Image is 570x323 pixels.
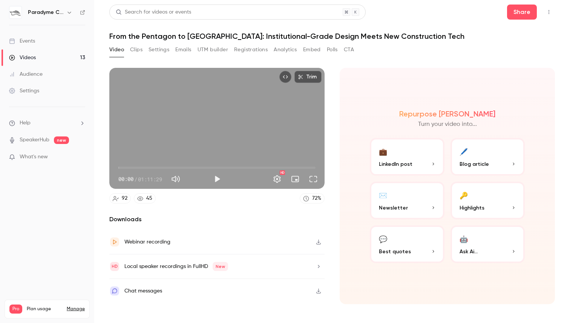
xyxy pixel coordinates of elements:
button: Mute [168,171,183,187]
span: New [213,262,228,271]
button: Settings [149,44,169,56]
span: Newsletter [379,204,408,212]
div: Audience [9,70,43,78]
button: Play [210,171,225,187]
a: 92 [109,193,131,204]
button: CTA [344,44,354,56]
div: ✉️ [379,189,387,201]
div: 92 [122,194,127,202]
span: What's new [20,153,48,161]
div: Events [9,37,35,45]
img: Paradyme Companies [9,6,21,18]
button: Full screen [306,171,321,187]
button: Emails [175,44,191,56]
button: Settings [270,171,285,187]
div: 🔑 [460,189,468,201]
span: / [134,175,137,183]
h2: Downloads [109,215,325,224]
span: new [54,136,69,144]
div: Webinar recording [124,237,170,246]
button: Share [507,5,537,20]
li: help-dropdown-opener [9,119,85,127]
a: 72% [300,193,325,204]
button: Registrations [234,44,268,56]
h1: From the Pentagon to [GEOGRAPHIC_DATA]: Institutional-Grade Design Meets New Construction Tech [109,32,555,41]
span: Ask Ai... [460,248,478,256]
span: 00:00 [118,175,133,183]
button: 🖊️Blog article [450,138,525,176]
div: 💼 [379,145,387,157]
span: Pro [9,305,22,314]
div: Search for videos or events [116,8,191,16]
button: Analytics [274,44,297,56]
button: 💬Best quotes [370,225,444,263]
button: Turn on miniplayer [288,171,303,187]
div: 45 [146,194,152,202]
span: Help [20,119,31,127]
button: Embed [303,44,321,56]
button: Trim [294,71,322,83]
button: Polls [327,44,338,56]
a: Manage [67,306,85,312]
span: Highlights [460,204,484,212]
span: Best quotes [379,248,411,256]
h6: Paradyme Companies [28,9,63,16]
span: Plan usage [27,306,62,312]
div: Local speaker recordings in FullHD [124,262,228,271]
button: Clips [130,44,142,56]
a: 45 [134,193,156,204]
button: Embed video [279,71,291,83]
button: 🤖Ask Ai... [450,225,525,263]
div: 🖊️ [460,145,468,157]
a: SpeakerHub [20,136,49,144]
div: 72 % [312,194,321,202]
button: 🔑Highlights [450,182,525,219]
span: 01:11:29 [138,175,162,183]
div: Settings [9,87,39,95]
div: 00:00 [118,175,162,183]
p: Turn your video into... [418,120,477,129]
h2: Repurpose [PERSON_NAME] [399,109,495,118]
button: ✉️Newsletter [370,182,444,219]
span: Blog article [460,160,489,168]
button: Video [109,44,124,56]
button: 💼LinkedIn post [370,138,444,176]
div: 🤖 [460,233,468,245]
div: Videos [9,54,36,61]
button: Top Bar Actions [543,6,555,18]
div: HD [280,170,285,175]
iframe: Noticeable Trigger [76,154,85,161]
div: Chat messages [124,286,162,295]
span: LinkedIn post [379,160,412,168]
button: UTM builder [198,44,228,56]
div: 💬 [379,233,387,245]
